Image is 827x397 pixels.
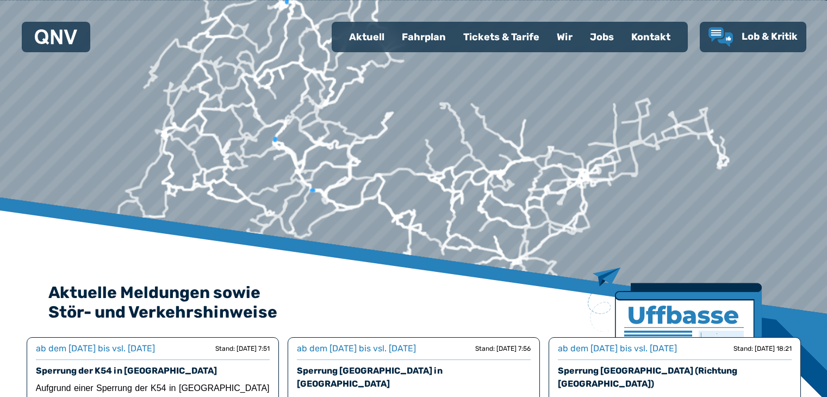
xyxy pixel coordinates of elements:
span: Lob & Kritik [742,30,798,42]
a: Sperrung [GEOGRAPHIC_DATA] (Richtung [GEOGRAPHIC_DATA]) [558,365,737,389]
a: Sperrung der K54 in [GEOGRAPHIC_DATA] [36,365,217,376]
a: Kontakt [623,23,679,51]
div: Stand: [DATE] 7:51 [215,344,270,353]
img: QNV Logo [35,29,77,45]
a: Lob & Kritik [708,27,798,47]
a: Tickets & Tarife [455,23,548,51]
div: Stand: [DATE] 18:21 [733,344,792,353]
a: Aktuell [340,23,393,51]
a: QNV Logo [35,26,77,48]
a: Sperrung [GEOGRAPHIC_DATA] in [GEOGRAPHIC_DATA] [297,365,443,389]
h2: Aktuelle Meldungen sowie Stör- und Verkehrshinweise [48,283,779,322]
a: Wir [548,23,581,51]
div: Stand: [DATE] 7:56 [475,344,531,353]
div: ab dem [DATE] bis vsl. [DATE] [297,342,416,355]
a: Jobs [581,23,623,51]
div: ab dem [DATE] bis vsl. [DATE] [36,342,155,355]
div: ab dem [DATE] bis vsl. [DATE] [558,342,677,355]
a: Fahrplan [393,23,455,51]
